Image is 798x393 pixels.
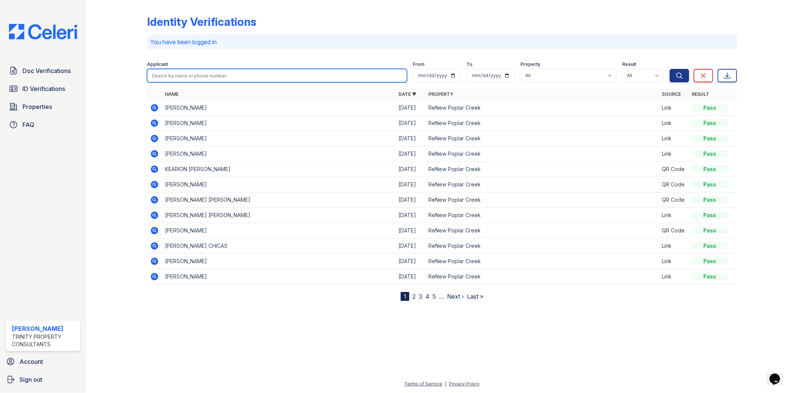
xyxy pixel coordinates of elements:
span: Sign out [19,375,42,384]
td: Link [659,208,689,223]
div: Pass [692,211,728,219]
a: Property [429,91,454,97]
td: ReNew Poplar Creek [426,131,659,146]
div: | [445,381,447,387]
td: [DATE] [396,177,426,192]
div: Pass [692,119,728,127]
td: ReNew Poplar Creek [426,177,659,192]
div: Pass [692,242,728,250]
a: Privacy Policy [449,381,480,387]
td: ReNew Poplar Creek [426,116,659,131]
span: Properties [22,102,52,111]
div: Pass [692,165,728,173]
div: [PERSON_NAME] [12,324,77,333]
td: ReNew Poplar Creek [426,223,659,238]
td: Link [659,146,689,162]
td: Link [659,238,689,254]
div: Pass [692,196,728,204]
a: FAQ [6,117,80,132]
div: 1 [401,292,409,301]
td: [DATE] [396,146,426,162]
span: ID Verifications [22,84,65,93]
td: Link [659,131,689,146]
div: Pass [692,181,728,188]
span: FAQ [22,120,34,129]
td: ReNew Poplar Creek [426,100,659,116]
a: Last » [467,293,483,300]
td: [PERSON_NAME] [162,254,395,269]
img: CE_Logo_Blue-a8612792a0a2168367f1c8372b55b34899dd931a85d93a1a3d3e32e68fde9ad4.png [3,24,83,39]
a: Terms of Service [404,381,443,387]
a: Name [165,91,178,97]
td: Link [659,100,689,116]
td: [PERSON_NAME] [162,100,395,116]
td: [PERSON_NAME] [162,116,395,131]
a: Properties [6,99,80,114]
td: [DATE] [396,162,426,177]
td: [DATE] [396,208,426,223]
td: [DATE] [396,223,426,238]
td: ReNew Poplar Creek [426,208,659,223]
td: [PERSON_NAME] [162,269,395,284]
td: [DATE] [396,100,426,116]
div: Trinity Property Consultants [12,333,77,348]
td: Link [659,116,689,131]
div: Pass [692,273,728,280]
span: Doc Verifications [22,66,71,75]
span: … [439,292,444,301]
td: QR Code [659,162,689,177]
a: Sign out [3,372,83,387]
td: [DATE] [396,131,426,146]
label: Property [521,61,541,67]
a: Source [662,91,681,97]
a: 4 [425,293,429,300]
label: To [467,61,473,67]
td: ReNew Poplar Creek [426,146,659,162]
td: [DATE] [396,238,426,254]
a: 5 [432,293,436,300]
p: You have been logged in [150,37,734,46]
td: [PERSON_NAME] [162,146,395,162]
td: KEARION [PERSON_NAME] [162,162,395,177]
td: [DATE] [396,116,426,131]
td: ReNew Poplar Creek [426,192,659,208]
a: Result [692,91,710,97]
div: Pass [692,150,728,158]
a: Account [3,354,83,369]
div: Pass [692,135,728,142]
td: [DATE] [396,254,426,269]
a: Doc Verifications [6,63,80,78]
iframe: chat widget [767,363,791,386]
a: Date ▼ [399,91,417,97]
div: Pass [692,227,728,234]
td: ReNew Poplar Creek [426,162,659,177]
label: Applicant [147,61,168,67]
a: 2 [412,293,416,300]
span: Account [19,357,43,366]
td: ReNew Poplar Creek [426,238,659,254]
td: QR Code [659,223,689,238]
td: [PERSON_NAME] [162,223,395,238]
td: [PERSON_NAME] [PERSON_NAME] [162,192,395,208]
div: Identity Verifications [147,15,256,28]
td: QR Code [659,192,689,208]
td: [PERSON_NAME] [PERSON_NAME] [162,208,395,223]
a: ID Verifications [6,81,80,96]
td: ReNew Poplar Creek [426,269,659,284]
td: [PERSON_NAME] [162,177,395,192]
td: [PERSON_NAME] CHICAS [162,238,395,254]
td: ReNew Poplar Creek [426,254,659,269]
label: Result [623,61,636,67]
input: Search by name or phone number [147,69,407,82]
a: Next › [447,293,464,300]
td: QR Code [659,177,689,192]
a: 3 [419,293,422,300]
td: Link [659,269,689,284]
td: [DATE] [396,192,426,208]
label: From [413,61,425,67]
div: Pass [692,104,728,112]
td: [DATE] [396,269,426,284]
div: Pass [692,258,728,265]
td: Link [659,254,689,269]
